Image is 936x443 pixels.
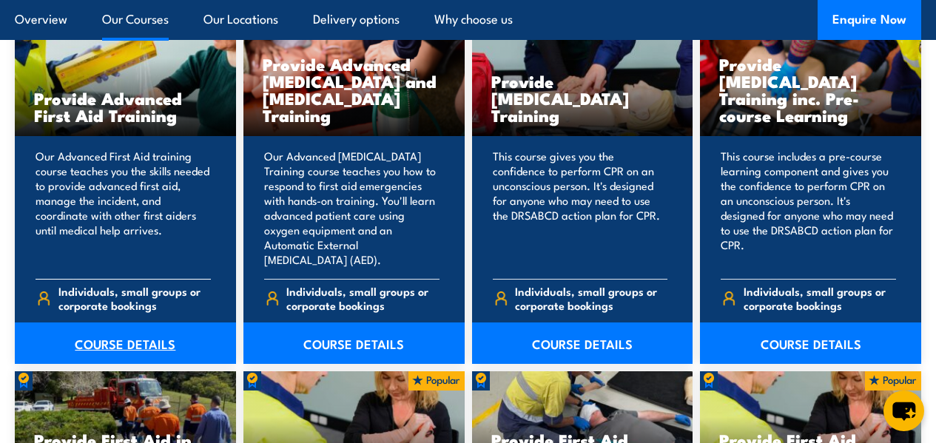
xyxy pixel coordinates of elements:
span: Individuals, small groups or corporate bookings [286,284,439,312]
h3: Provide Advanced [MEDICAL_DATA] and [MEDICAL_DATA] Training [263,55,445,124]
p: This course gives you the confidence to perform CPR on an unconscious person. It's designed for a... [493,149,668,267]
h3: Provide [MEDICAL_DATA] Training inc. Pre-course Learning [719,55,902,124]
a: COURSE DETAILS [472,322,693,364]
a: COURSE DETAILS [700,322,921,364]
a: COURSE DETAILS [15,322,236,364]
p: Our Advanced First Aid training course teaches you the skills needed to provide advanced first ai... [36,149,211,267]
p: This course includes a pre-course learning component and gives you the confidence to perform CPR ... [721,149,896,267]
span: Individuals, small groups or corporate bookings [58,284,211,312]
h3: Provide [MEDICAL_DATA] Training [491,72,674,124]
span: Individuals, small groups or corporate bookings [744,284,896,312]
a: COURSE DETAILS [243,322,465,364]
h3: Provide Advanced First Aid Training [34,89,217,124]
span: Individuals, small groups or corporate bookings [515,284,667,312]
p: Our Advanced [MEDICAL_DATA] Training course teaches you how to respond to first aid emergencies w... [264,149,440,267]
button: chat-button [883,390,924,431]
